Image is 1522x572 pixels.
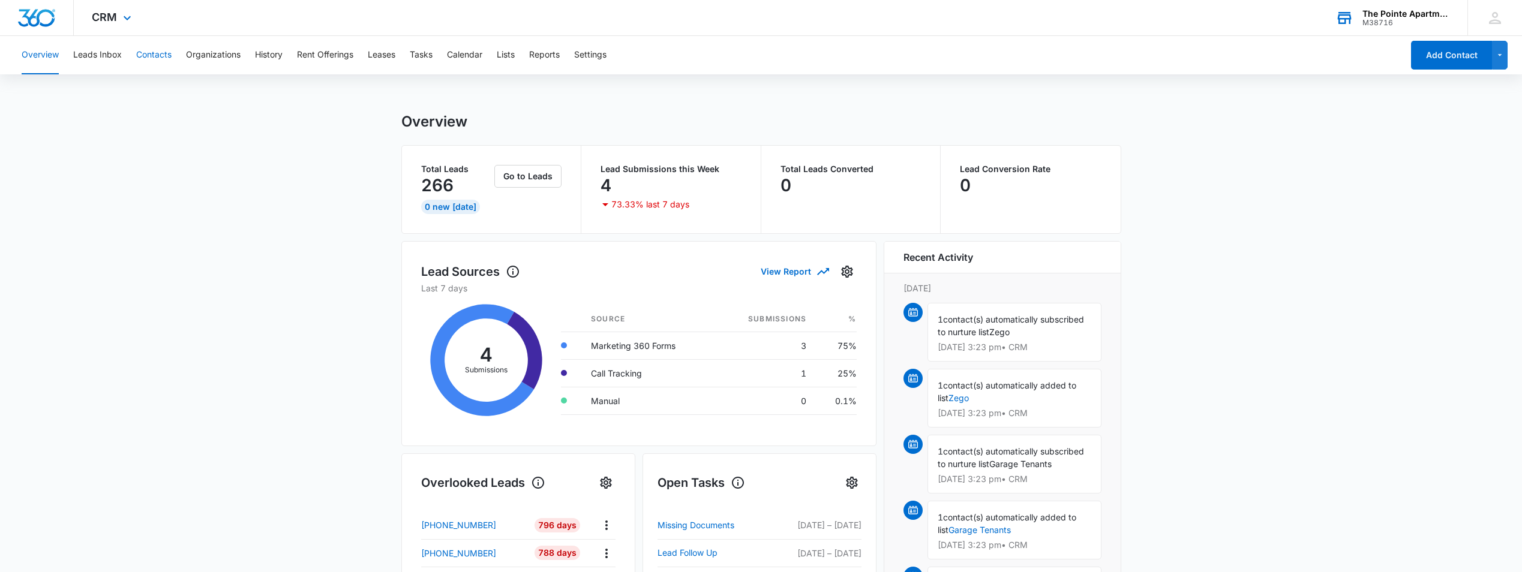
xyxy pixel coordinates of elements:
[716,306,816,332] th: Submissions
[421,519,496,531] p: [PHONE_NUMBER]
[581,332,716,359] td: Marketing 360 Forms
[658,474,745,492] h1: Open Tasks
[816,306,856,332] th: %
[73,36,122,74] button: Leads Inbox
[780,176,791,195] p: 0
[297,36,353,74] button: Rent Offerings
[716,332,816,359] td: 3
[658,546,747,560] a: Lead Follow Up
[529,36,560,74] button: Reports
[494,165,562,188] button: Go to Leads
[421,263,520,281] h1: Lead Sources
[948,393,969,403] a: Zego
[596,473,616,492] button: Settings
[421,165,493,173] p: Total Leads
[938,409,1091,417] p: [DATE] 3:23 pm • CRM
[421,547,526,559] a: [PHONE_NUMBER]
[255,36,283,74] button: History
[989,327,1010,337] span: Zego
[960,176,971,195] p: 0
[421,200,480,214] div: 0 New [DATE]
[421,176,454,195] p: 266
[581,359,716,387] td: Call Tracking
[938,475,1091,483] p: [DATE] 3:23 pm • CRM
[903,250,973,264] h6: Recent Activity
[938,314,1084,337] span: contact(s) automatically subscribed to nurture list
[816,387,856,414] td: 0.1%
[136,36,172,74] button: Contacts
[447,36,482,74] button: Calendar
[816,359,856,387] td: 25%
[938,512,1076,535] span: contact(s) automatically added to list
[938,541,1091,549] p: [DATE] 3:23 pm • CRM
[761,261,828,282] button: View Report
[1411,41,1492,70] button: Add Contact
[938,343,1091,351] p: [DATE] 3:23 pm • CRM
[535,546,580,560] div: 788 Days
[497,36,515,74] button: Lists
[574,36,607,74] button: Settings
[494,171,562,181] a: Go to Leads
[989,459,1052,469] span: Garage Tenants
[780,165,921,173] p: Total Leads Converted
[938,446,943,456] span: 1
[368,36,395,74] button: Leases
[716,359,816,387] td: 1
[22,36,59,74] button: Overview
[401,113,467,131] h1: Overview
[903,282,1101,294] p: [DATE]
[410,36,433,74] button: Tasks
[960,165,1101,173] p: Lead Conversion Rate
[597,516,616,534] button: Actions
[597,544,616,562] button: Actions
[938,380,943,390] span: 1
[601,176,611,195] p: 4
[421,474,545,492] h1: Overlooked Leads
[786,519,861,531] p: [DATE] – [DATE]
[581,306,716,332] th: Source
[92,11,117,23] span: CRM
[535,518,580,532] div: 796 Days
[611,200,689,209] p: 73.33% last 7 days
[421,547,496,559] p: [PHONE_NUMBER]
[816,332,856,359] td: 75%
[842,473,861,492] button: Settings
[658,518,747,532] a: Missing Documents
[938,512,943,522] span: 1
[786,547,861,559] p: [DATE] – [DATE]
[601,165,742,173] p: Lead Submissions this Week
[421,282,857,294] p: Last 7 days
[581,387,716,414] td: Manual
[186,36,241,74] button: Organizations
[837,262,857,281] button: Settings
[948,525,1011,535] a: Garage Tenants
[938,314,943,324] span: 1
[1362,9,1450,19] div: account name
[938,446,1084,469] span: contact(s) automatically subscribed to nurture list
[421,519,526,531] a: [PHONE_NUMBER]
[716,387,816,414] td: 0
[1362,19,1450,27] div: account id
[938,380,1076,403] span: contact(s) automatically added to list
